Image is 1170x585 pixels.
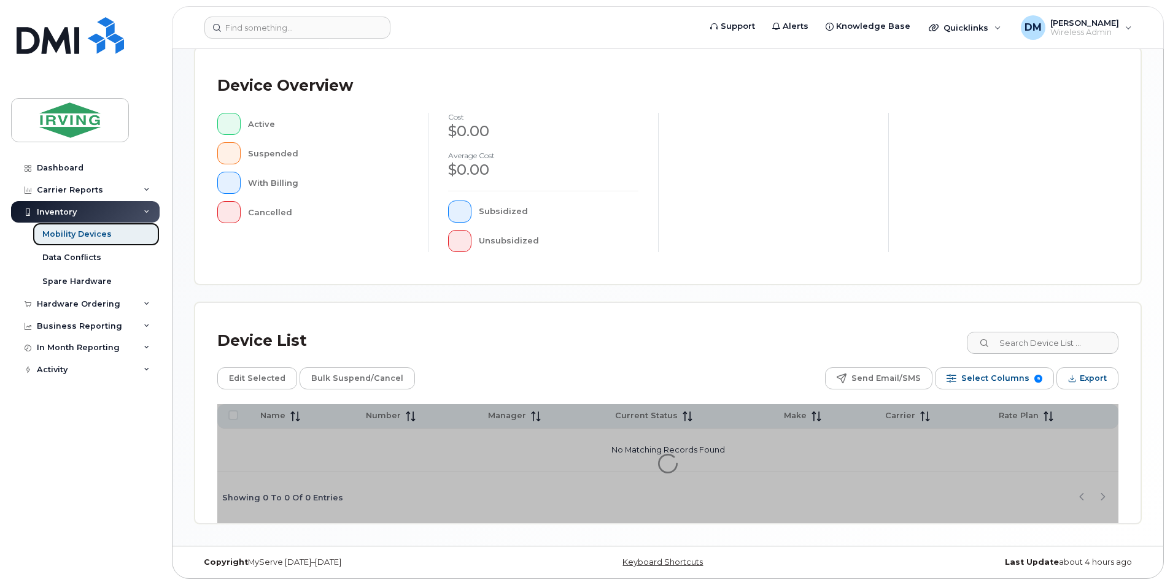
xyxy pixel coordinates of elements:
a: Knowledge Base [817,14,919,39]
span: [PERSON_NAME] [1050,18,1119,28]
span: Alerts [783,20,808,32]
button: Send Email/SMS [825,367,932,389]
span: Send Email/SMS [851,369,921,388]
div: Suspended [248,142,409,164]
div: With Billing [248,172,409,194]
span: 9 [1034,375,1042,383]
a: Alerts [764,14,817,39]
div: David Muir [1012,15,1141,40]
div: Device Overview [217,70,353,102]
div: Quicklinks [920,15,1010,40]
div: Active [248,113,409,135]
span: Support [721,20,755,32]
div: about 4 hours ago [826,557,1141,567]
div: Subsidized [479,201,639,223]
div: Unsubsidized [479,230,639,252]
span: Quicklinks [943,23,988,32]
strong: Last Update [1005,557,1059,567]
span: Wireless Admin [1050,28,1119,37]
button: Edit Selected [217,367,297,389]
div: MyServe [DATE]–[DATE] [195,557,510,567]
input: Search Device List ... [967,332,1118,354]
span: Knowledge Base [836,20,910,32]
span: Export [1080,369,1107,388]
div: Cancelled [248,201,409,223]
button: Export [1056,367,1118,389]
span: Edit Selected [229,369,285,388]
a: Support [702,14,764,39]
span: DM [1025,20,1042,35]
strong: Copyright [204,557,248,567]
div: $0.00 [448,159,638,180]
span: Select Columns [961,369,1029,388]
span: Bulk Suspend/Cancel [311,369,403,388]
button: Bulk Suspend/Cancel [300,367,415,389]
a: Keyboard Shortcuts [622,557,703,567]
input: Find something... [204,17,390,39]
div: Device List [217,325,307,357]
h4: cost [448,113,638,121]
button: Select Columns 9 [935,367,1054,389]
h4: Average cost [448,151,638,159]
div: $0.00 [448,121,638,142]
